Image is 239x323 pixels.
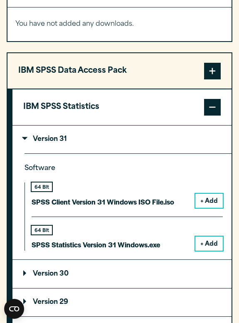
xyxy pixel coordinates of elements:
p: Software [25,163,223,175]
div: 64 Bit [32,182,52,191]
button: IBM SPSS Statistics [12,89,232,125]
p: Version 31 [23,136,67,143]
button: IBM SPSS Data Access Pack [7,53,232,89]
div: 64 Bit [32,226,52,234]
button: Open CMP widget [4,299,24,319]
p: Version 29 [23,299,68,306]
p: You have not added any downloads. [15,18,224,30]
p: SPSS Statistics Version 31 Windows.exe [32,239,160,251]
div: Your Downloads [7,7,232,41]
button: + Add [195,194,223,208]
button: + Add [195,237,223,251]
p: SPSS Client Version 31 Windows ISO File.iso [32,196,174,208]
summary: Version 30 [12,260,232,288]
p: Version 30 [23,271,69,277]
summary: Version 31 [12,126,232,154]
summary: Version 29 [12,288,232,317]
